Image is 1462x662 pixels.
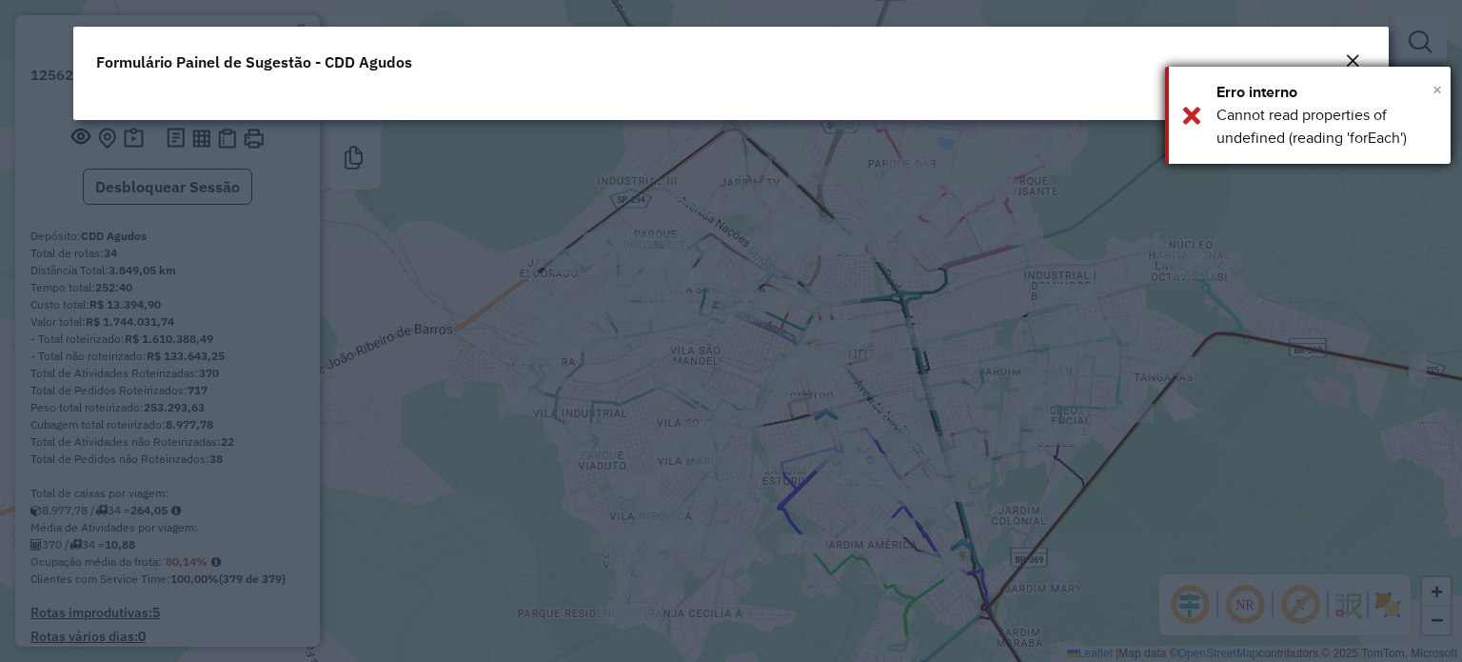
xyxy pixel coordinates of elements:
div: Erro interno [1216,81,1436,104]
div: Cannot read properties of undefined (reading 'forEach') [1216,104,1436,150]
button: Close [1432,75,1442,104]
em: Fechar [1345,53,1360,69]
span: × [1432,79,1442,100]
h4: Formulário Painel de Sugestão - CDD Agudos [96,50,412,73]
button: Close [1339,50,1366,74]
